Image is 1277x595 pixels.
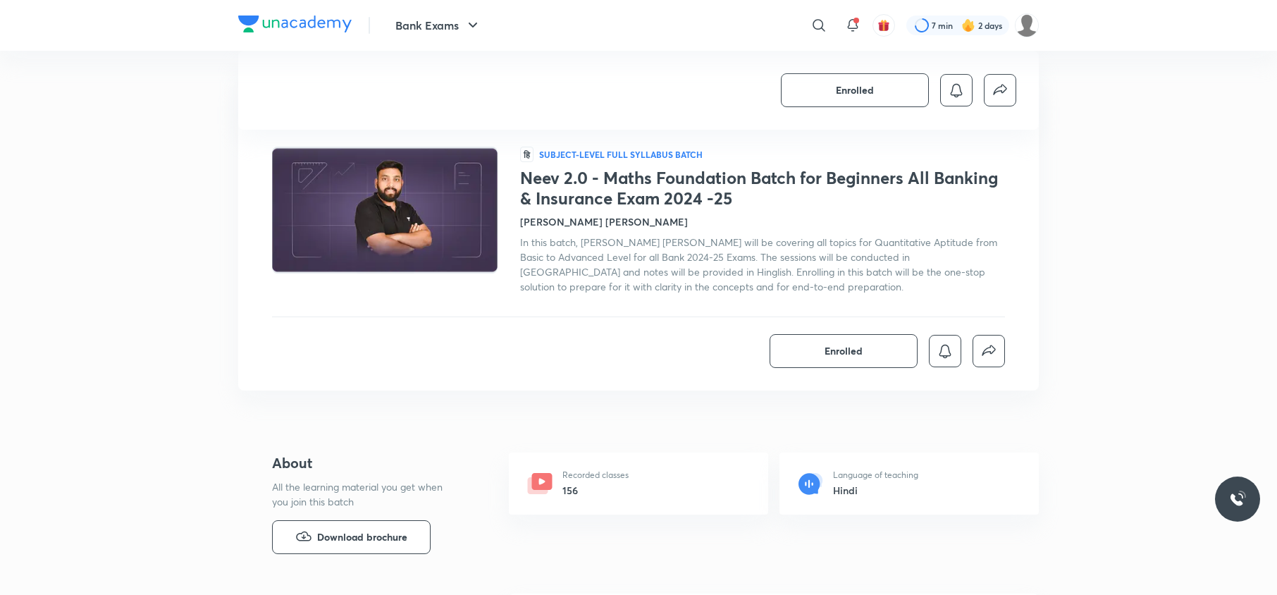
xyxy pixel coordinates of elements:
button: avatar [872,14,895,37]
span: In this batch, [PERSON_NAME] [PERSON_NAME] will be covering all topics for Quantitative Aptitude ... [520,235,997,293]
a: Company Logo [238,16,352,36]
h4: [PERSON_NAME] [PERSON_NAME] [520,214,688,229]
p: Subject-level full syllabus Batch [539,149,703,160]
p: Recorded classes [562,469,629,481]
span: Download brochure [317,529,407,545]
h4: About [272,453,464,474]
h6: 156 [562,483,629,498]
span: हि [520,147,533,162]
img: avatar [877,19,890,32]
img: Thumbnail [270,145,500,275]
button: Bank Exams [387,11,490,39]
p: Language of teaching [833,469,918,481]
img: rohit [1015,13,1039,37]
h1: Neev 2.0 - Maths Foundation Batch for Beginners All Banking & Insurance Exam 2024 -25 [520,168,1005,209]
h6: Hindi [833,483,918,498]
button: Enrolled [770,334,918,368]
img: ttu [1229,491,1246,508]
button: Enrolled [781,73,929,107]
button: Download brochure [272,520,431,554]
span: Enrolled [825,344,863,358]
p: All the learning material you get when you join this batch [272,479,454,509]
img: Company Logo [238,16,352,32]
img: streak [961,18,975,32]
span: Enrolled [836,83,874,97]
